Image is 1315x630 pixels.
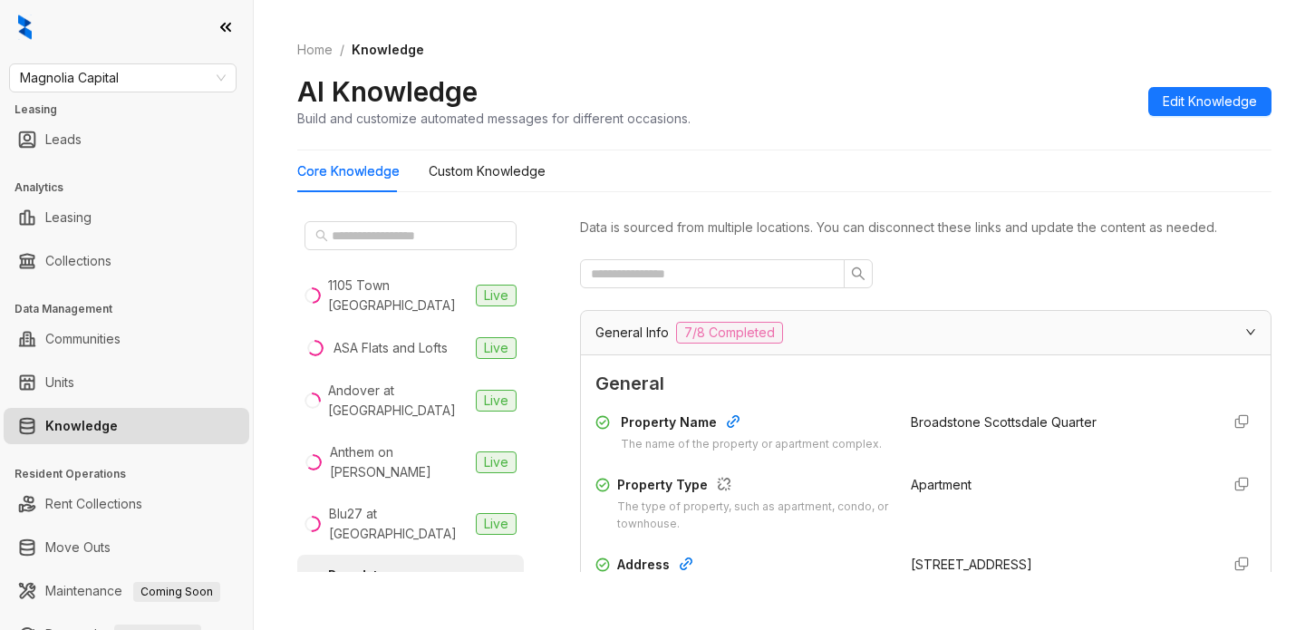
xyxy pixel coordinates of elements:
[15,301,253,317] h3: Data Management
[330,442,469,482] div: Anthem on [PERSON_NAME]
[851,267,865,281] span: search
[4,321,249,357] li: Communities
[911,555,1204,575] div: [STREET_ADDRESS]
[581,311,1271,354] div: General Info7/8 Completed
[1148,87,1271,116] button: Edit Knowledge
[133,582,220,602] span: Coming Soon
[45,121,82,158] a: Leads
[297,74,478,109] h2: AI Knowledge
[1245,326,1256,337] span: expanded
[595,370,1256,398] span: General
[15,102,253,118] h3: Leasing
[580,218,1271,237] div: Data is sourced from multiple locations. You can disconnect these links and update the content as...
[4,573,249,609] li: Maintenance
[4,364,249,401] li: Units
[352,42,424,57] span: Knowledge
[617,499,889,533] div: The type of property, such as apartment, condo, or townhouse.
[45,321,121,357] a: Communities
[328,566,469,606] div: Broadstone Scottsdale Quarter
[621,436,882,453] div: The name of the property or apartment complex.
[476,390,517,412] span: Live
[45,486,142,522] a: Rent Collections
[617,475,889,499] div: Property Type
[15,466,253,482] h3: Resident Operations
[4,486,249,522] li: Rent Collections
[328,381,469,421] div: Andover at [GEOGRAPHIC_DATA]
[45,529,111,566] a: Move Outs
[911,414,1097,430] span: Broadstone Scottsdale Quarter
[297,161,400,181] div: Core Knowledge
[18,15,32,40] img: logo
[676,322,783,344] span: 7/8 Completed
[45,364,74,401] a: Units
[1163,92,1257,111] span: Edit Knowledge
[340,40,344,60] li: /
[476,451,517,473] span: Live
[4,529,249,566] li: Move Outs
[329,504,469,544] div: Blu27 at [GEOGRAPHIC_DATA]
[911,477,972,492] span: Apartment
[294,40,336,60] a: Home
[20,64,226,92] span: Magnolia Capital
[4,408,249,444] li: Knowledge
[476,337,517,359] span: Live
[4,243,249,279] li: Collections
[15,179,253,196] h3: Analytics
[4,121,249,158] li: Leads
[476,513,517,535] span: Live
[297,109,691,128] div: Build and customize automated messages for different occasions.
[621,412,882,436] div: Property Name
[476,285,517,306] span: Live
[429,161,546,181] div: Custom Knowledge
[328,276,469,315] div: 1105 Town [GEOGRAPHIC_DATA]
[595,323,669,343] span: General Info
[45,408,118,444] a: Knowledge
[4,199,249,236] li: Leasing
[45,199,92,236] a: Leasing
[45,243,111,279] a: Collections
[334,338,448,358] div: ASA Flats and Lofts
[617,555,889,578] div: Address
[315,229,328,242] span: search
